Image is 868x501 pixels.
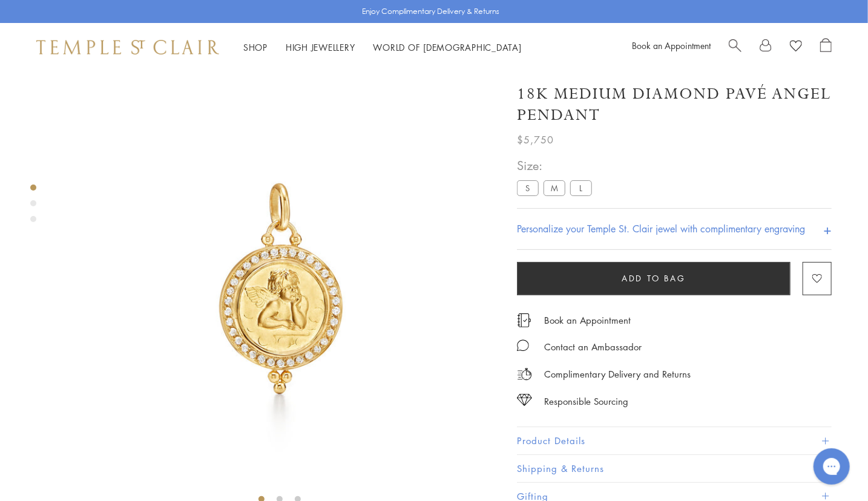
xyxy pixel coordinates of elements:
img: Temple St. Clair [36,40,219,54]
div: Contact an Ambassador [544,339,642,355]
h4: + [823,218,832,240]
img: MessageIcon-01_2.svg [517,339,529,352]
span: Size: [517,156,597,175]
img: icon_delivery.svg [517,367,532,382]
a: Search [729,38,741,56]
div: Product gallery navigation [30,182,36,232]
div: Responsible Sourcing [544,394,628,409]
button: Shipping & Returns [517,455,832,482]
iframe: Gorgias live chat messenger [807,444,856,489]
a: High JewelleryHigh Jewellery [286,41,355,53]
p: Enjoy Complimentary Delivery & Returns [363,5,500,18]
label: L [570,180,592,195]
a: World of [DEMOGRAPHIC_DATA]World of [DEMOGRAPHIC_DATA] [373,41,522,53]
h1: 18K Medium Diamond Pavé Angel Pendant [517,83,832,126]
span: Add to bag [622,272,686,285]
p: Complimentary Delivery and Returns [544,367,691,382]
a: Book an Appointment [632,39,711,51]
button: Add to bag [517,262,791,295]
span: $5,750 [517,132,554,148]
a: Open Shopping Bag [820,38,832,56]
img: icon_appointment.svg [517,313,531,327]
label: S [517,180,539,195]
img: icon_sourcing.svg [517,394,532,406]
a: ShopShop [243,41,268,53]
button: Product Details [517,427,832,454]
nav: Main navigation [243,40,522,55]
a: View Wishlist [790,38,802,56]
label: M [544,180,565,195]
h4: Personalize your Temple St. Clair jewel with complimentary engraving [517,221,805,236]
a: Book an Appointment [544,313,631,327]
